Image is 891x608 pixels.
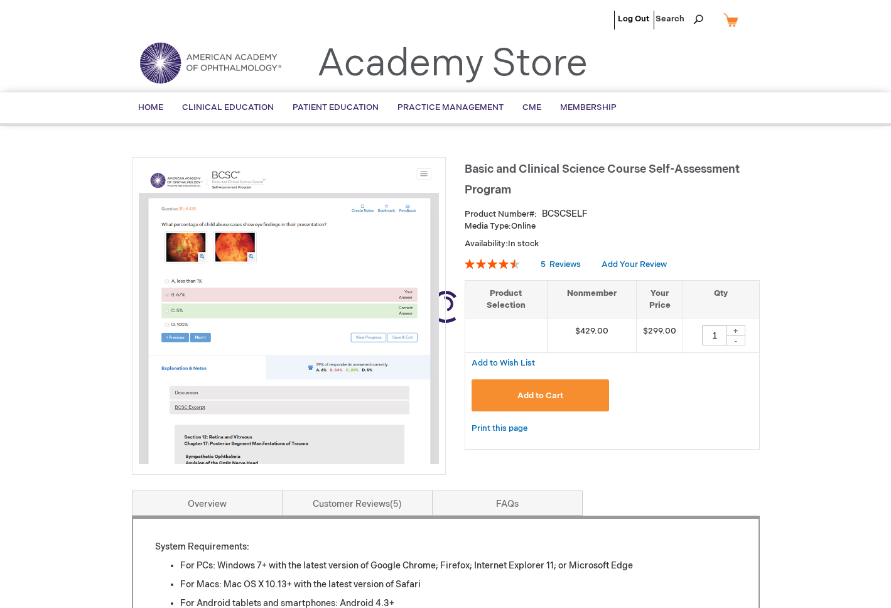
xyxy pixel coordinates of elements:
a: Overview [132,491,283,516]
p: Availability: [465,238,760,250]
span: Practice Management [397,102,504,112]
th: Your Price [637,280,683,318]
a: Clinical Education [173,92,283,123]
th: Qty [683,280,759,318]
a: Print this page [472,421,527,437]
a: Customer Reviews5 [282,491,433,516]
a: Academy Store [317,41,588,87]
div: 92% [465,259,520,269]
span: In stock [508,239,539,249]
span: Add to Wish List [472,358,535,368]
a: CME [513,92,551,123]
img: Basic and Clinical Science Course Self-Assessment Program [139,164,439,464]
span: Clinical Education [182,102,274,112]
a: FAQs [432,491,583,516]
td: $299.00 [637,318,683,353]
span: Search [656,6,703,31]
th: Product Selection [465,280,548,318]
span: 5 [541,259,546,269]
a: Membership [551,92,626,123]
span: Add to Cart [517,391,563,401]
div: BCSCSELF [542,208,588,220]
p: System Requirements: [155,541,737,553]
span: Home [138,102,163,112]
li: For PCs: Windows 7+ with the latest version of Google Chrome; Firefox; Internet Explorer 11; or M... [180,560,737,572]
td: $429.00 [547,318,637,353]
span: Patient Education [293,102,379,112]
th: Nonmember [547,280,637,318]
a: 5 Reviews [541,259,583,269]
input: Qty [702,325,727,345]
span: Reviews [549,259,581,269]
a: Log Out [618,14,649,24]
button: Add to Cart [472,379,610,411]
a: Practice Management [388,92,513,123]
a: Add Your Review [602,259,667,269]
a: Add to Wish List [472,357,535,368]
span: 5 [390,499,402,509]
span: CME [522,102,541,112]
li: For Macs: Mac OS X 10.13+ with the latest version of Safari [180,578,737,591]
a: Patient Education [283,92,388,123]
p: Online [465,220,760,232]
strong: Product Number [465,209,537,219]
div: - [726,335,745,345]
strong: Media Type: [465,221,511,231]
div: + [726,325,745,336]
span: Basic and Clinical Science Course Self-Assessment Program [465,163,740,197]
span: Membership [560,102,617,112]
